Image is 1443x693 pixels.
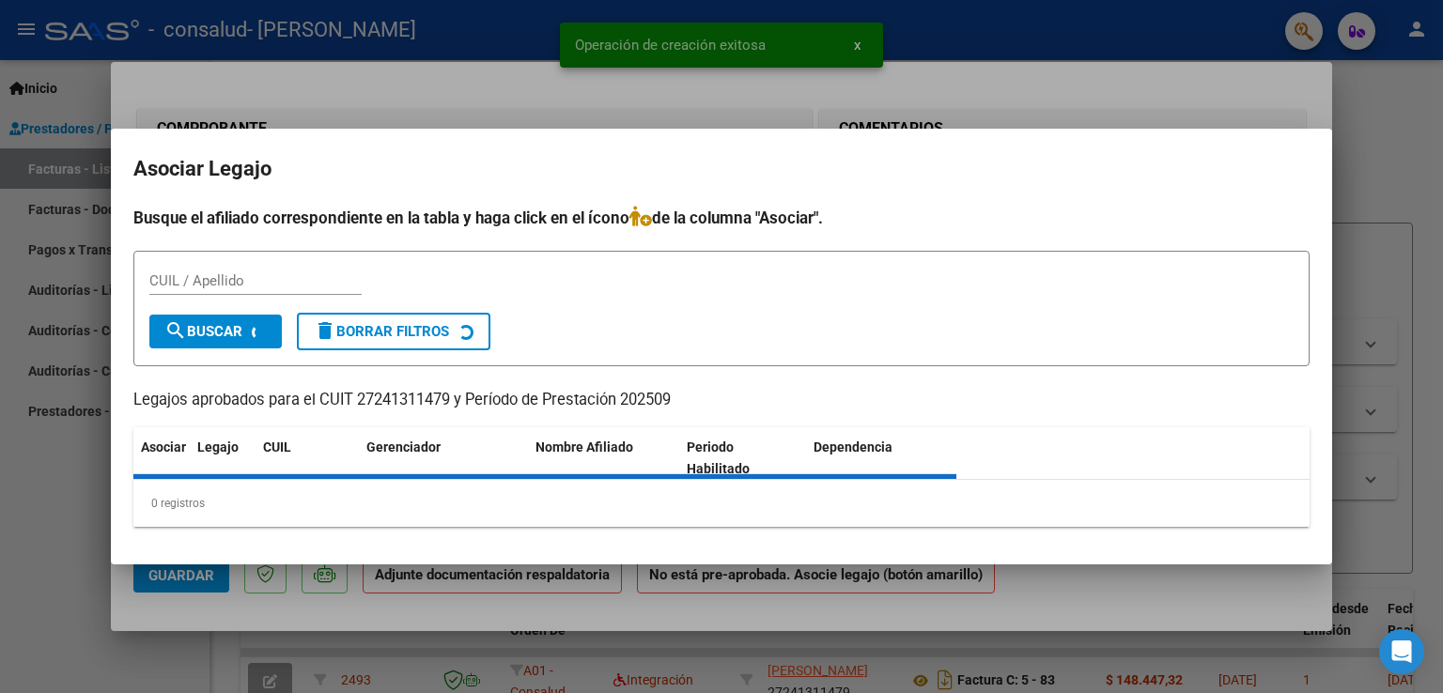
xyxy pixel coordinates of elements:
[806,427,957,489] datatable-header-cell: Dependencia
[133,427,190,489] datatable-header-cell: Asociar
[359,427,528,489] datatable-header-cell: Gerenciador
[687,439,750,476] span: Periodo Habilitado
[133,206,1310,230] h4: Busque el afiliado correspondiente en la tabla y haga click en el ícono de la columna "Asociar".
[535,439,633,454] span: Nombre Afiliado
[1379,629,1424,674] div: Open Intercom Messenger
[314,319,336,342] mat-icon: delete
[263,439,291,454] span: CUIL
[149,315,282,348] button: Buscar
[528,427,679,489] datatable-header-cell: Nombre Afiliado
[314,323,449,340] span: Borrar Filtros
[366,439,441,454] span: Gerenciador
[190,427,256,489] datatable-header-cell: Legajo
[679,427,806,489] datatable-header-cell: Periodo Habilitado
[133,389,1310,412] p: Legajos aprobados para el CUIT 27241311479 y Período de Prestación 202509
[197,439,239,454] span: Legajo
[164,323,242,340] span: Buscar
[256,427,359,489] datatable-header-cell: CUIL
[141,439,186,454] span: Asociar
[164,319,187,342] mat-icon: search
[133,151,1310,187] h2: Asociar Legajo
[297,313,490,350] button: Borrar Filtros
[133,480,1310,527] div: 0 registros
[814,439,892,454] span: Dependencia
